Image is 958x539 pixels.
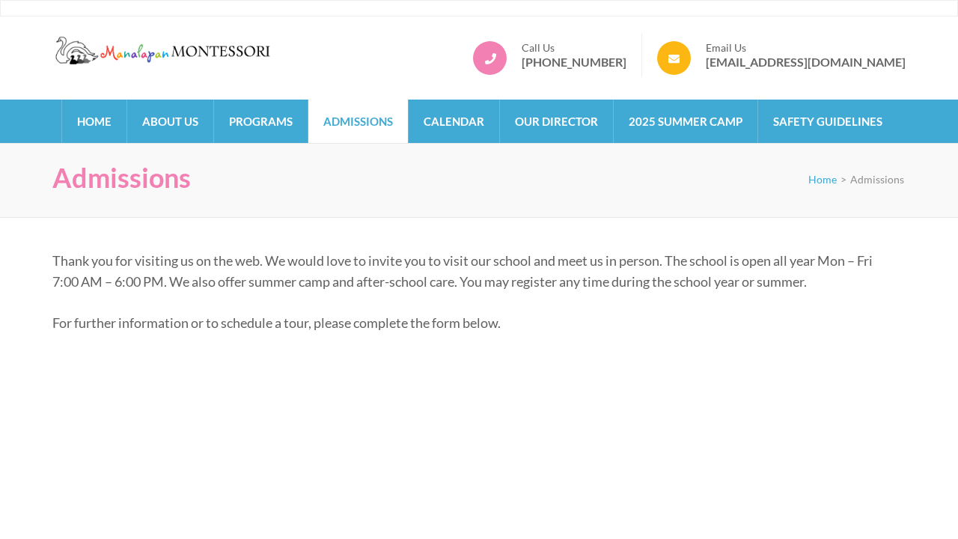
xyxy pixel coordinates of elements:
a: About Us [127,100,213,143]
a: Home [808,173,837,186]
a: Home [62,100,126,143]
a: Calendar [409,100,499,143]
a: Admissions [308,100,408,143]
a: Safety Guidelines [758,100,897,143]
a: 2025 Summer Camp [614,100,757,143]
p: Thank you for visiting us on the web. We would love to invite you to visit our school and meet us... [52,250,894,292]
a: Our Director [500,100,613,143]
img: Manalapan Montessori – #1 Rated Child Day Care Center in Manalapan NJ [52,34,277,67]
a: [EMAIL_ADDRESS][DOMAIN_NAME] [706,55,906,70]
a: [PHONE_NUMBER] [522,55,626,70]
p: For further information or to schedule a tour, please complete the form below. [52,312,894,333]
span: Call Us [522,41,626,55]
span: > [840,173,846,186]
h1: Admissions [52,162,191,194]
a: Programs [214,100,308,143]
span: Email Us [706,41,906,55]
